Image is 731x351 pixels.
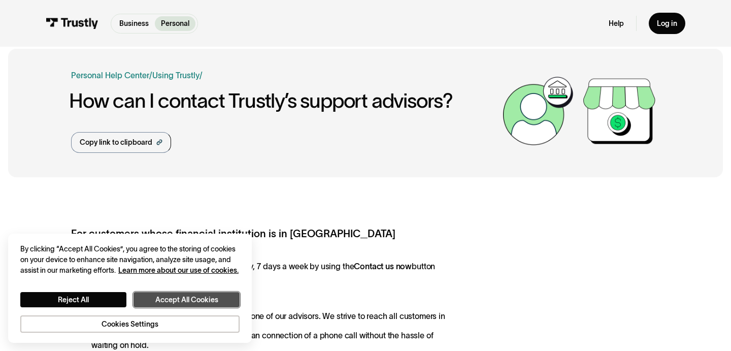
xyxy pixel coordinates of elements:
div: Privacy [20,244,240,333]
a: Using Trustly [152,71,200,80]
p: Business [119,18,149,29]
div: / [149,69,152,81]
div: / [200,69,203,81]
a: More information about your privacy, opens in a new tab [118,266,239,274]
h1: How can I contact Trustly’s support advisors? [69,89,497,112]
a: Business [113,16,155,31]
strong: Contact us now [354,262,412,271]
button: Accept All Cookies [134,292,240,307]
a: Log in [649,13,685,34]
button: Reject All [20,292,126,307]
p: Personal [161,18,189,29]
a: Copy link to clipboard [71,132,171,153]
p: Submit a request to receive a call back from one of our advisors. We strive to reach all customer... [71,301,450,350]
div: Log in [657,19,677,28]
div: Copy link to clipboard [80,137,152,148]
a: Help [609,19,624,28]
div: By clicking “Accept All Cookies”, you agree to the storing of cookies on your device to enhance s... [20,244,240,276]
img: Trustly Logo [46,18,98,29]
strong: For customers whose financial institution is in [GEOGRAPHIC_DATA] [71,228,395,239]
button: Cookies Settings [20,315,240,333]
a: Personal [155,16,195,31]
a: Personal Help Center [71,69,149,81]
p: Our advisors are ready to assist you 24 hours a day, 7 days a week by using the button below. Con... [71,262,450,281]
div: Cookie banner [8,234,252,343]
